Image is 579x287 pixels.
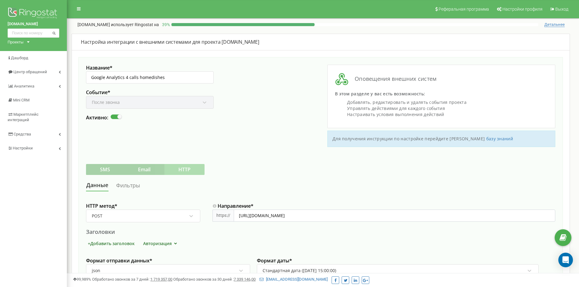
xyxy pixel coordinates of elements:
input: Введите название [86,71,214,84]
div: json [92,268,100,273]
label: Формат отправки данных * [86,258,250,264]
span: Mini CRM [13,98,29,102]
input: https://example.com [234,210,555,222]
img: Ringostat logo [8,6,59,21]
p: В этом разделе у вас есть возможность: [335,91,548,97]
span: 99,989% [73,277,91,282]
div: Open Intercom Messenger [558,253,573,267]
a: Данные [86,180,109,191]
span: использует Ringostat на [111,22,159,27]
div: Заголовки [86,228,555,236]
label: Направление * [212,203,555,210]
h3: Оповещения внешних систем [335,72,548,86]
div: Стандартная дата ([DATE] 15:00:00) [263,268,336,273]
p: [DOMAIN_NAME] [78,22,159,28]
input: Поиск по номеру [8,29,59,38]
span: Обработано звонков за 30 дней : [173,277,256,282]
li: Настраивать условия выполнения действий [347,111,548,118]
span: Аналитика [14,84,34,88]
a: [EMAIL_ADDRESS][DOMAIN_NAME] [260,277,328,282]
u: 7 339 146,00 [234,277,256,282]
span: Настройки профиля [502,7,543,12]
span: Реферальная программа [439,7,489,12]
div: https:// [212,210,234,222]
a: Фильтры [116,180,140,191]
div: POST [92,213,102,219]
span: Выход [555,7,568,12]
span: Маркетплейс интеграций [8,112,39,122]
div: Настройка интеграции с внешними системами для проекта [DOMAIN_NAME] [81,39,560,46]
span: Дашборд [11,56,28,60]
label: Активно: [86,114,108,121]
li: Управлять действиями для каждого события [347,105,548,111]
p: 39 % [159,22,171,28]
button: +Добавить заголовок [86,240,136,247]
span: Настройки [13,146,33,150]
span: Центр обращений [13,70,47,74]
label: Формат даты * [257,258,538,264]
button: Авторизация [141,240,181,247]
span: Средства [14,132,31,136]
span: Детальнее [544,22,565,27]
p: Для получения инструкции по настройке перейдите [PERSON_NAME] [333,136,550,142]
label: HTTP метод * [86,203,200,210]
li: Добавлять, редактировать и удалять события проекта [347,99,548,105]
label: Событие * [86,89,214,96]
u: 1 719 357,00 [150,277,172,282]
a: базу знаний [486,136,513,142]
span: Обработано звонков за 7 дней : [92,277,172,282]
a: [DOMAIN_NAME] [8,21,59,27]
label: Название * [86,65,214,71]
div: Проекты [8,39,23,45]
